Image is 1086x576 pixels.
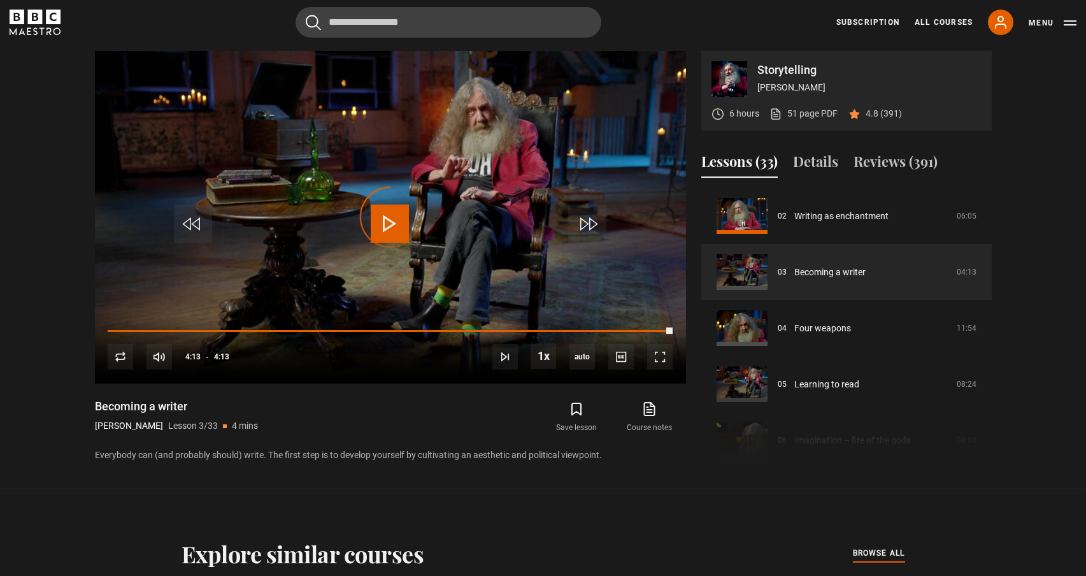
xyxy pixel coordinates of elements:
[757,64,982,76] p: Storytelling
[794,322,851,335] a: Four weapons
[794,266,866,279] a: Becoming a writer
[206,352,209,361] span: -
[182,540,424,567] h2: Explore similar courses
[836,17,899,28] a: Subscription
[794,378,859,391] a: Learning to read
[915,17,973,28] a: All Courses
[306,15,321,31] button: Submit the search query
[540,399,613,436] button: Save lesson
[608,344,634,370] button: Captions
[701,151,778,178] button: Lessons (33)
[185,345,201,368] span: 4:13
[95,449,686,462] p: Everybody can (and probably should) write. The first step is to develop yourself by cultivating a...
[168,419,218,433] p: Lesson 3/33
[108,344,133,370] button: Replay
[569,344,595,370] span: auto
[729,107,759,120] p: 6 hours
[10,10,61,35] svg: BBC Maestro
[232,419,258,433] p: 4 mins
[853,547,905,559] span: browse all
[95,51,686,384] video-js: Video Player
[647,344,673,370] button: Fullscreen
[214,345,229,368] span: 4:13
[569,344,595,370] div: Current quality: 1080p
[95,399,258,414] h1: Becoming a writer
[757,81,982,94] p: [PERSON_NAME]
[794,210,889,223] a: Writing as enchantment
[1029,17,1076,29] button: Toggle navigation
[854,151,938,178] button: Reviews (391)
[492,344,518,370] button: Next Lesson
[95,419,163,433] p: [PERSON_NAME]
[146,344,172,370] button: Mute
[296,7,601,38] input: Search
[853,547,905,561] a: browse all
[769,107,838,120] a: 51 page PDF
[108,330,672,333] div: Progress Bar
[866,107,902,120] p: 4.8 (391)
[531,343,556,369] button: Playback Rate
[793,151,838,178] button: Details
[613,399,685,436] a: Course notes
